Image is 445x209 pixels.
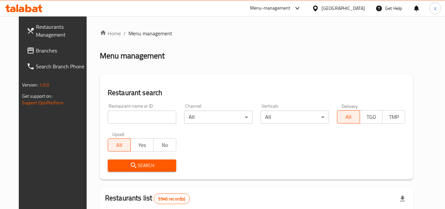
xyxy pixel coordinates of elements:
span: No [156,140,174,150]
nav: breadcrumb [100,29,413,37]
h2: Restaurants list [105,193,190,204]
label: Delivery [342,104,358,108]
a: Restaurants Management [21,19,93,43]
div: Total records count [154,193,189,204]
h2: Restaurant search [108,88,405,98]
span: Restaurants Management [36,23,88,39]
h2: Menu management [100,51,165,61]
a: Support.OpsPlatform [22,98,64,107]
span: Menu management [128,29,172,37]
li: / [124,29,126,37]
label: Upsell [112,132,125,136]
span: All [111,140,128,150]
div: Export file [395,191,410,207]
span: Search [113,161,171,170]
span: Get support on: [22,92,52,100]
a: Branches [21,43,93,58]
div: All [184,111,253,124]
span: Version: [22,81,38,89]
span: Yes [133,140,151,150]
span: All [340,112,357,122]
div: Menu-management [250,4,291,12]
div: All [261,111,329,124]
span: TGO [363,112,380,122]
span: Branches [36,47,88,54]
button: TGO [360,110,383,123]
span: TMP [385,112,403,122]
button: All [337,110,360,123]
span: 9946 record(s) [154,196,189,202]
button: Search [108,159,176,172]
input: Search for restaurant name or ID.. [108,111,176,124]
a: Home [100,29,121,37]
button: All [108,138,131,152]
button: Yes [130,138,153,152]
a: Search Branch Phone [21,58,93,74]
button: No [153,138,176,152]
div: [GEOGRAPHIC_DATA] [321,5,365,12]
span: Search Branch Phone [36,62,88,70]
span: z [434,5,436,12]
button: TMP [382,110,405,123]
span: 1.0.0 [39,81,49,89]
